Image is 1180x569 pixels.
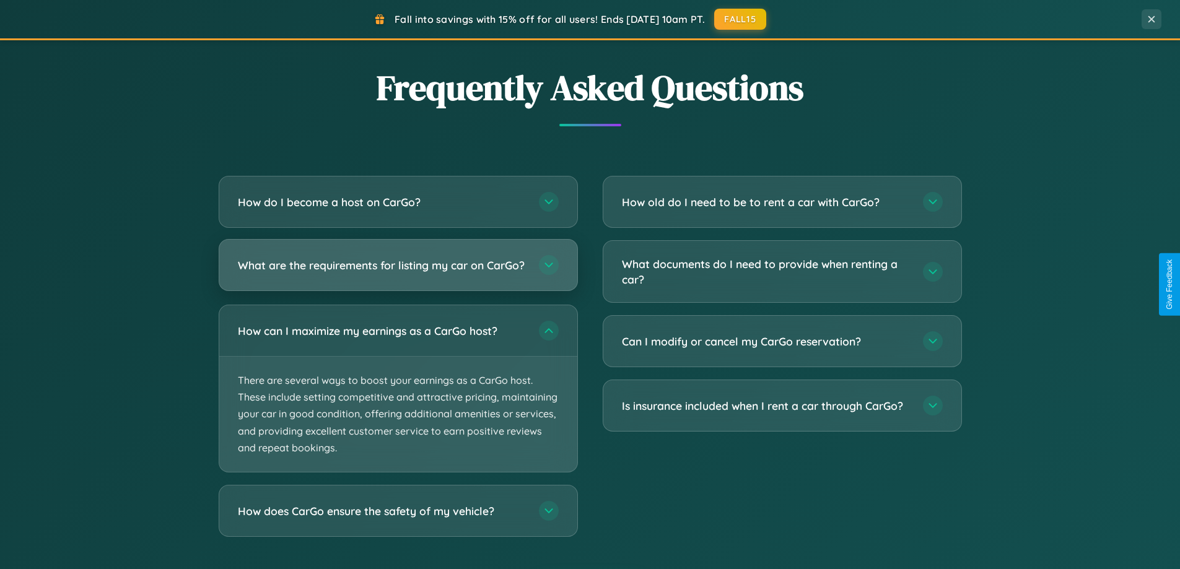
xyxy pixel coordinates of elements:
[238,503,527,519] h3: How does CarGo ensure the safety of my vehicle?
[714,9,766,30] button: FALL15
[238,194,527,210] h3: How do I become a host on CarGo?
[219,64,962,111] h2: Frequently Asked Questions
[622,398,911,414] h3: Is insurance included when I rent a car through CarGo?
[395,13,705,25] span: Fall into savings with 15% off for all users! Ends [DATE] 10am PT.
[219,357,577,472] p: There are several ways to boost your earnings as a CarGo host. These include setting competitive ...
[1165,259,1174,310] div: Give Feedback
[622,334,911,349] h3: Can I modify or cancel my CarGo reservation?
[238,323,527,339] h3: How can I maximize my earnings as a CarGo host?
[622,256,911,287] h3: What documents do I need to provide when renting a car?
[622,194,911,210] h3: How old do I need to be to rent a car with CarGo?
[238,258,527,273] h3: What are the requirements for listing my car on CarGo?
